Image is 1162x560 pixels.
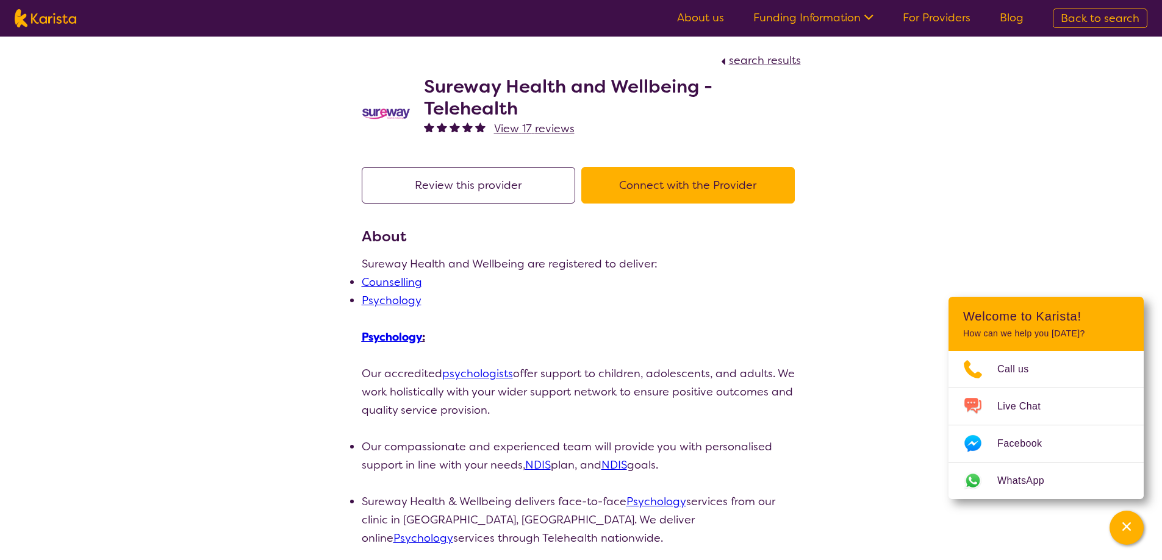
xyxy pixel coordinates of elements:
a: Psychology [626,494,686,509]
span: search results [729,53,801,68]
a: Psychology [362,293,421,308]
a: About us [677,10,724,25]
u: : [362,330,425,344]
a: Funding Information [753,10,873,25]
div: Channel Menu [949,297,1144,499]
a: For Providers [903,10,970,25]
a: Review this provider [362,178,581,193]
span: Facebook [997,434,1056,453]
span: View 17 reviews [494,121,575,136]
ul: Choose channel [949,351,1144,499]
a: Blog [1000,10,1024,25]
h2: Welcome to Karista! [963,309,1129,324]
a: NDIS [525,458,551,472]
img: fullstar [437,122,447,132]
p: Sureway Health and Wellbeing are registered to deliver: [362,255,801,273]
button: Connect with the Provider [581,167,795,204]
p: Our accredited offer support to children, adolescents, and adults. We work holistically with your... [362,364,801,419]
img: vgwqq8bzw4bddvbx0uac.png [362,107,411,120]
h3: About [362,225,801,247]
a: Counselling [362,275,422,289]
img: Karista logo [15,9,76,27]
a: Web link opens in a new tab. [949,463,1144,499]
img: fullstar [450,122,460,132]
img: fullstar [462,122,473,132]
a: Psychology [362,330,422,344]
a: View 17 reviews [494,119,575,138]
span: WhatsApp [997,472,1059,490]
span: Back to search [1061,11,1139,26]
li: Sureway Health & Wellbeing delivers face-to-face services from our clinic in [GEOGRAPHIC_DATA], [... [362,492,801,547]
img: fullstar [424,122,434,132]
span: Call us [997,360,1044,378]
a: Back to search [1053,9,1147,28]
a: NDIS [601,458,627,472]
a: Psychology [393,531,453,545]
li: Our compassionate and experienced team will provide you with personalised support in line with yo... [362,438,801,474]
img: fullstar [475,122,486,132]
a: psychologists [442,366,513,381]
a: search results [718,53,801,68]
span: Live Chat [997,397,1055,416]
button: Channel Menu [1110,511,1144,545]
h2: Sureway Health and Wellbeing - Telehealth [424,76,801,119]
button: Review this provider [362,167,575,204]
a: Connect with the Provider [581,178,801,193]
p: How can we help you [DATE]? [963,328,1129,339]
